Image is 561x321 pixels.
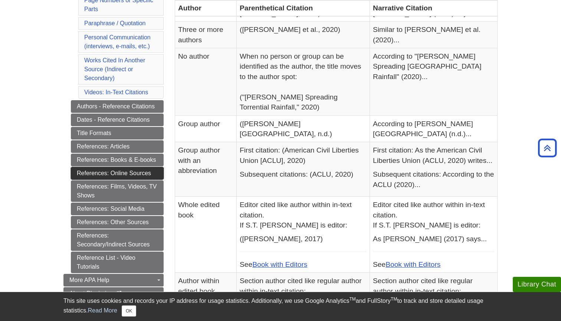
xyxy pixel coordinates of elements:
td: When no person or group can be identified as the author, the title moves to the author spot: ("[P... [237,48,370,116]
p: Subsequent citations: According to the ACLU (2020)... [373,169,494,190]
p: ([PERSON_NAME], 2017) [240,234,367,244]
p: As [PERSON_NAME] (2017) says... [373,234,494,244]
a: Videos: In-Text Citations [84,89,148,95]
td: No author [175,48,237,116]
td: Group author with an abbreviation [175,142,237,197]
sup: TM [391,297,397,302]
td: Group author [175,115,237,142]
a: Personal Communication(interviews, e-mails, etc.) [84,34,151,49]
a: Back to Top [535,143,559,153]
a: Reference List - Video Tutorials [71,252,164,273]
span: About Plagiarism [69,290,114,297]
a: References: Social Media [71,203,164,215]
p: Editor cited like author within in-text citation. If S.T. [PERSON_NAME] is editor: [240,200,367,230]
a: Read More [88,307,117,314]
a: References: Films, Videos, TV Shows [71,180,164,202]
td: ([PERSON_NAME] et al., 2020) [237,22,370,48]
a: Book with Editors [252,261,307,268]
a: Authors - Reference Citations [71,100,164,113]
a: References: Online Sources [71,167,164,180]
td: According to "[PERSON_NAME] Spreading [GEOGRAPHIC_DATA] Rainfall" (2020)... [370,48,498,116]
p: Section author cited like regular author within in-text citation: [240,276,367,296]
a: Dates - Reference Citations [71,114,164,126]
button: Library Chat [513,277,561,292]
td: According to [PERSON_NAME][GEOGRAPHIC_DATA] (n.d.)... [370,115,498,142]
p: Editor cited like author within in-text citation. If S.T. [PERSON_NAME] is editor: [373,200,494,230]
a: References: Books & E-books [71,154,164,166]
a: More APA Help [63,274,164,286]
td: ([PERSON_NAME][GEOGRAPHIC_DATA], n.d.) [237,115,370,142]
p: Section author cited like regular author within in-text citation: [373,276,494,296]
a: References: Articles [71,140,164,153]
a: Book with Editors [386,261,440,268]
td: Three or more authors [175,22,237,48]
button: Close [122,305,136,317]
div: This site uses cookies and records your IP address for usage statistics. Additionally, we use Goo... [63,297,498,317]
a: Works Cited In Another Source (Indirect or Secondary) [84,57,145,81]
p: First citation: As the American Civil Liberties Union (ACLU, 2020) writes... [373,145,494,166]
a: About Plagiarism [63,287,164,300]
td: Similar to [PERSON_NAME] et al. (2020)... [370,22,498,48]
td: See [237,197,370,273]
td: Whole edited book [175,197,237,273]
i: This link opens in a new window [116,291,122,296]
a: Paraphrase / Quotation [84,20,145,26]
a: References: Secondary/Indirect Sources [71,229,164,251]
a: Title Formats [71,127,164,140]
sup: TM [349,297,355,302]
td: See [370,197,498,273]
p: Subsequent citations: (ACLU, 2020) [240,169,367,179]
a: References: Other Sources [71,216,164,229]
p: First citation: (American Civil Liberties Union [ACLU], 2020) [240,145,367,166]
span: More APA Help [69,277,109,283]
